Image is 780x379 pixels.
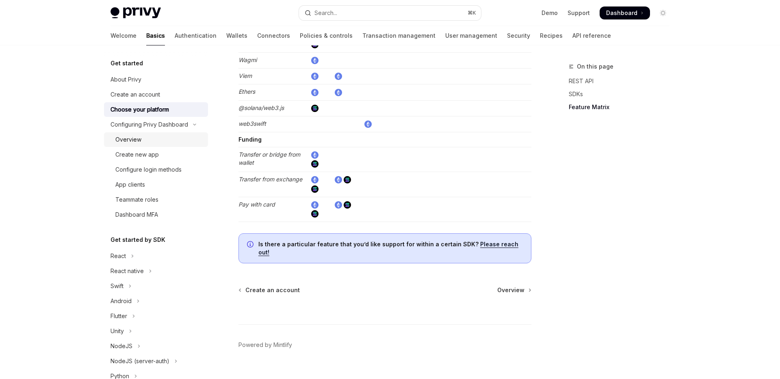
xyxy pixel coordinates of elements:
[572,26,611,45] a: API reference
[104,354,208,368] button: Toggle NodeJS (server-auth) section
[311,160,318,168] img: solana.png
[606,9,637,17] span: Dashboard
[569,88,676,101] a: SDKs
[115,150,159,159] div: Create new app
[311,176,318,183] img: ethereum.png
[110,296,132,306] div: Android
[238,120,266,127] em: web3swift
[104,87,208,102] a: Create an account
[115,135,141,144] div: Overview
[335,73,342,80] img: ethereum.png
[110,266,144,276] div: React native
[104,249,208,263] button: Toggle React section
[104,72,208,87] a: About Privy
[110,251,126,261] div: React
[299,6,481,20] button: Open search
[104,324,208,338] button: Toggle Unity section
[115,165,182,174] div: Configure login methods
[569,101,676,114] a: Feature Matrix
[110,356,169,366] div: NodeJS (server-auth)
[115,180,145,189] div: App clients
[238,88,255,95] em: Ethers
[238,176,302,183] em: Transfer from exchange
[247,241,255,249] svg: Info
[245,286,300,294] span: Create an account
[175,26,217,45] a: Authentication
[110,120,188,129] div: Configuring Privy Dashboard
[497,286,524,294] span: Overview
[335,201,342,209] img: ethereum.png
[497,286,531,294] a: Overview
[569,75,676,88] a: REST API
[110,58,143,68] h5: Get started
[335,176,342,183] img: ethereum.png
[238,151,300,166] em: Transfer or bridge from wallet
[364,121,372,128] img: ethereum.png
[238,136,262,143] strong: Funding
[110,235,165,245] h5: Get started by SDK
[110,90,160,99] div: Create an account
[110,7,161,19] img: light logo
[110,311,127,321] div: Flutter
[656,6,669,19] button: Toggle dark mode
[311,57,318,64] img: ethereum.png
[238,104,284,111] em: @solana/web3.js
[311,210,318,217] img: solana.png
[311,185,318,193] img: solana.png
[311,151,318,159] img: ethereum.png
[362,26,435,45] a: Transaction management
[115,210,158,220] div: Dashboard MFA
[226,26,247,45] a: Wallets
[104,207,208,222] a: Dashboard MFA
[257,26,290,45] a: Connectors
[258,241,479,248] strong: Is there a particular feature that you’d like support for within a certain SDK?
[311,89,318,96] img: ethereum.png
[311,201,318,209] img: ethereum.png
[600,6,650,19] a: Dashboard
[104,177,208,192] a: App clients
[568,9,590,17] a: Support
[104,117,208,132] button: Toggle Configuring Privy Dashboard section
[110,105,169,114] div: Choose your platform
[110,281,123,291] div: Swift
[507,26,530,45] a: Security
[540,26,563,45] a: Recipes
[104,339,208,353] button: Toggle NodeJS section
[115,195,158,205] div: Teammate roles
[238,56,257,63] em: Wagmi
[311,73,318,80] img: ethereum.png
[344,201,351,209] img: solana.png
[146,26,165,45] a: Basics
[542,9,558,17] a: Demo
[577,62,613,71] span: On this page
[300,26,353,45] a: Policies & controls
[104,279,208,293] button: Toggle Swift section
[110,75,141,84] div: About Privy
[238,72,252,79] em: Viem
[104,264,208,278] button: Toggle React native section
[104,192,208,207] a: Teammate roles
[110,341,132,351] div: NodeJS
[104,162,208,177] a: Configure login methods
[104,309,208,323] button: Toggle Flutter section
[104,294,208,308] button: Toggle Android section
[110,326,124,336] div: Unity
[238,341,292,349] a: Powered by Mintlify
[311,105,318,112] img: solana.png
[104,132,208,147] a: Overview
[335,89,342,96] img: ethereum.png
[110,26,136,45] a: Welcome
[468,10,476,16] span: ⌘ K
[258,241,518,256] a: Please reach out!
[314,8,337,18] div: Search...
[239,286,300,294] a: Create an account
[238,201,275,208] em: Pay with card
[445,26,497,45] a: User management
[104,102,208,117] a: Choose your platform
[344,176,351,183] img: solana.png
[104,147,208,162] a: Create new app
